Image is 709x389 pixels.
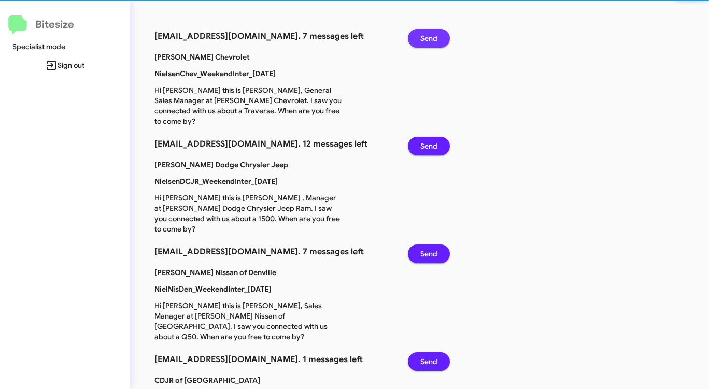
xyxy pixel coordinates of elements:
span: Send [420,29,437,48]
b: NielsenChev_WeekendInter_[DATE] [154,69,276,78]
h3: [EMAIL_ADDRESS][DOMAIN_NAME]. 7 messages left [154,29,392,44]
h3: [EMAIL_ADDRESS][DOMAIN_NAME]. 7 messages left [154,244,392,259]
a: Bitesize [8,15,74,35]
button: Send [408,29,450,48]
h3: [EMAIL_ADDRESS][DOMAIN_NAME]. 12 messages left [154,137,392,151]
span: Send [420,137,437,155]
b: [PERSON_NAME] Dodge Chrysler Jeep [154,160,288,169]
h3: [EMAIL_ADDRESS][DOMAIN_NAME]. 1 messages left [154,352,392,367]
span: Send [420,352,437,371]
button: Send [408,137,450,155]
p: Hi [PERSON_NAME] this is [PERSON_NAME] , Manager at [PERSON_NAME] Dodge Chrysler Jeep Ram. I saw ... [147,193,349,234]
b: CDJR of [GEOGRAPHIC_DATA] [154,376,260,385]
b: NielsenDCJR_WeekendInter_[DATE] [154,177,278,186]
button: Send [408,352,450,371]
b: [PERSON_NAME] Chevrolet [154,52,250,62]
button: Send [408,244,450,263]
span: Sign out [8,56,121,75]
p: Hi [PERSON_NAME] this is [PERSON_NAME], Sales Manager at [PERSON_NAME] Nissan of [GEOGRAPHIC_DATA... [147,300,349,342]
b: [PERSON_NAME] Nissan of Denville [154,268,276,277]
p: Hi [PERSON_NAME] this is [PERSON_NAME], General Sales Manager at [PERSON_NAME] Chevrolet. I saw y... [147,85,349,126]
b: NielNisDen_WeekendInter_[DATE] [154,284,271,294]
span: Send [420,244,437,263]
